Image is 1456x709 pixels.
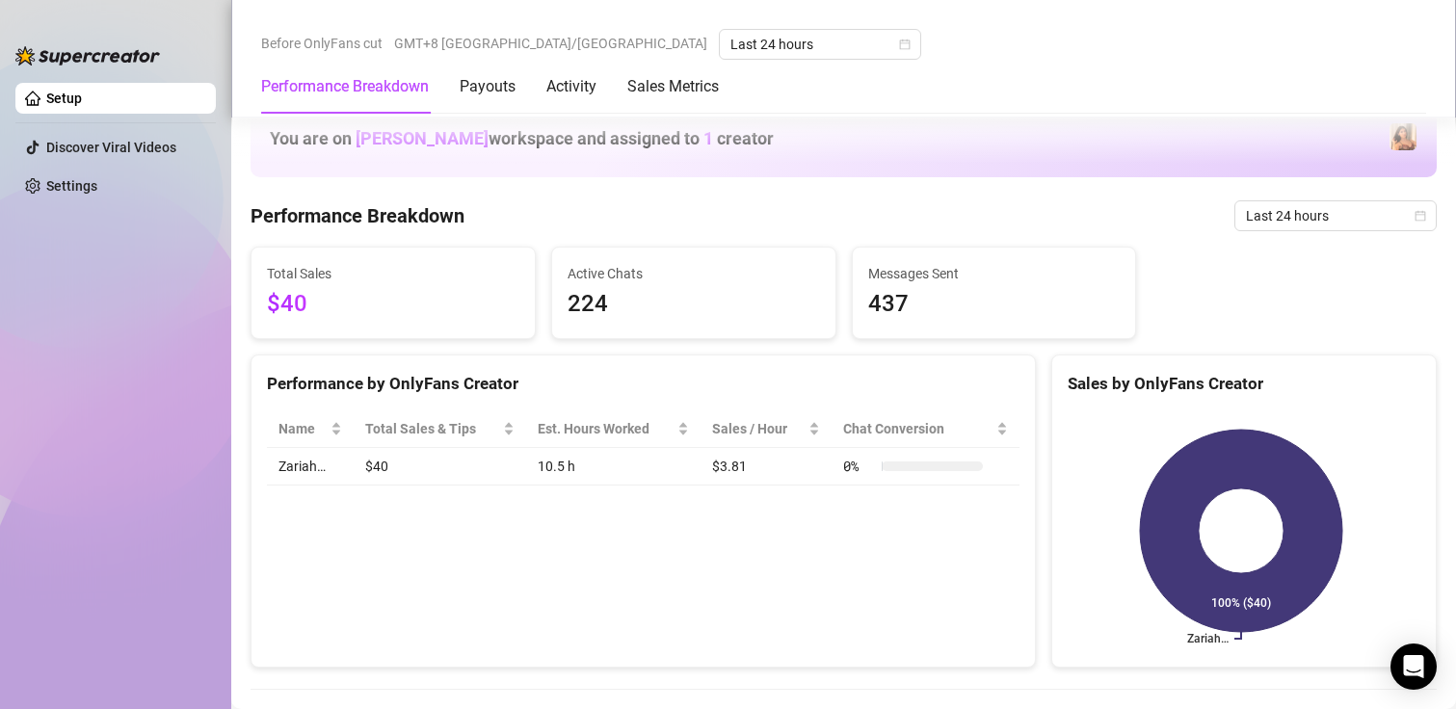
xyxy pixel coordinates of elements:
[1068,371,1420,397] div: Sales by OnlyFans Creator
[627,75,719,98] div: Sales Metrics
[1246,201,1425,230] span: Last 24 hours
[1390,643,1437,690] div: Open Intercom Messenger
[843,418,993,439] span: Chat Conversion
[1187,632,1229,645] text: Zariah…
[703,128,713,148] span: 1
[267,410,354,448] th: Name
[15,46,160,66] img: logo-BBDzfeDw.svg
[251,202,464,229] h4: Performance Breakdown
[538,418,673,439] div: Est. Hours Worked
[701,410,832,448] th: Sales / Hour
[568,286,820,323] span: 224
[46,178,97,194] a: Settings
[354,448,526,486] td: $40
[701,448,832,486] td: $3.81
[270,128,774,149] h1: You are on workspace and assigned to creator
[868,286,1121,323] span: 437
[267,286,519,323] span: $40
[267,263,519,284] span: Total Sales
[843,456,874,477] span: 0 %
[261,29,383,58] span: Before OnlyFans cut
[278,418,327,439] span: Name
[261,75,429,98] div: Performance Breakdown
[568,263,820,284] span: Active Chats
[868,263,1121,284] span: Messages Sent
[1415,210,1426,222] span: calendar
[354,410,526,448] th: Total Sales & Tips
[546,75,596,98] div: Activity
[356,128,489,148] span: [PERSON_NAME]
[394,29,707,58] span: GMT+8 [GEOGRAPHIC_DATA]/[GEOGRAPHIC_DATA]
[712,418,805,439] span: Sales / Hour
[1390,123,1416,150] img: Zariah (@tszariah)
[460,75,516,98] div: Payouts
[267,448,354,486] td: Zariah…
[46,91,82,106] a: Setup
[899,39,911,50] span: calendar
[46,140,176,155] a: Discover Viral Videos
[832,410,1019,448] th: Chat Conversion
[365,418,499,439] span: Total Sales & Tips
[730,30,910,59] span: Last 24 hours
[526,448,700,486] td: 10.5 h
[267,371,1019,397] div: Performance by OnlyFans Creator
